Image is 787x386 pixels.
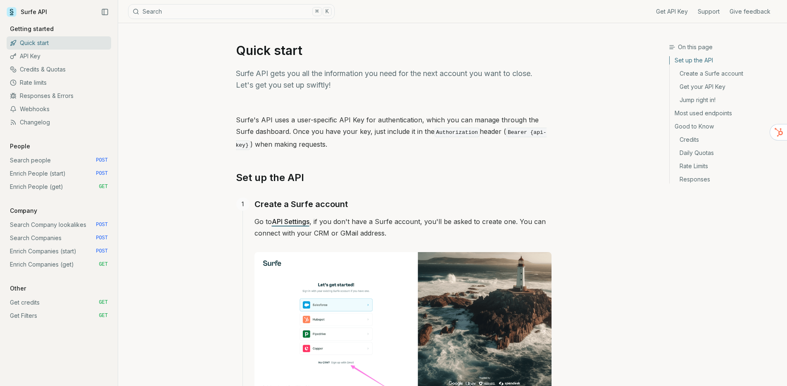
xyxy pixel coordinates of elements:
a: Responses & Errors [7,89,111,102]
p: Surfe's API uses a user-specific API Key for authentication, which you can manage through the Sur... [236,114,552,151]
a: Enrich Companies (get) GET [7,258,111,271]
a: Surfe API [7,6,47,18]
p: Go to , if you don't have a Surfe account, you'll be asked to create one. You can connect with yo... [254,216,552,239]
a: Search Companies POST [7,231,111,245]
a: Set up the API [236,171,304,184]
code: Authorization [435,128,480,137]
a: Enrich People (get) GET [7,180,111,193]
a: API Key [7,50,111,63]
h3: On this page [669,43,780,51]
a: Credits [670,133,780,146]
p: Surfe API gets you all the information you need for the next account you want to close. Let's get... [236,68,552,91]
button: Search⌘K [128,4,335,19]
span: POST [96,170,108,177]
kbd: ⌘ [312,7,321,16]
span: POST [96,235,108,241]
a: Give feedback [730,7,770,16]
p: Getting started [7,25,57,33]
a: Rate limits [7,76,111,89]
span: POST [96,157,108,164]
a: Responses [670,173,780,183]
span: GET [99,183,108,190]
a: Jump right in! [670,93,780,107]
a: Support [698,7,720,16]
a: Search people POST [7,154,111,167]
p: Other [7,284,29,293]
p: Company [7,207,40,215]
a: Create a Surfe account [254,198,348,211]
a: Rate Limits [670,160,780,173]
a: Get API Key [656,7,688,16]
p: People [7,142,33,150]
kbd: K [323,7,332,16]
a: Search Company lookalikes POST [7,218,111,231]
a: Daily Quotas [670,146,780,160]
button: Collapse Sidebar [99,6,111,18]
a: API Settings [272,217,309,226]
span: GET [99,261,108,268]
a: Get credits GET [7,296,111,309]
a: Webhooks [7,102,111,116]
a: Create a Surfe account [670,67,780,80]
a: Get your API Key [670,80,780,93]
a: Most used endpoints [670,107,780,120]
span: POST [96,248,108,255]
span: GET [99,299,108,306]
h1: Quick start [236,43,552,58]
a: Quick start [7,36,111,50]
span: GET [99,312,108,319]
a: Enrich People (start) POST [7,167,111,180]
a: Good to Know [670,120,780,133]
a: Credits & Quotas [7,63,111,76]
a: Get Filters GET [7,309,111,322]
a: Enrich Companies (start) POST [7,245,111,258]
a: Set up the API [670,56,780,67]
span: POST [96,222,108,228]
a: Changelog [7,116,111,129]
